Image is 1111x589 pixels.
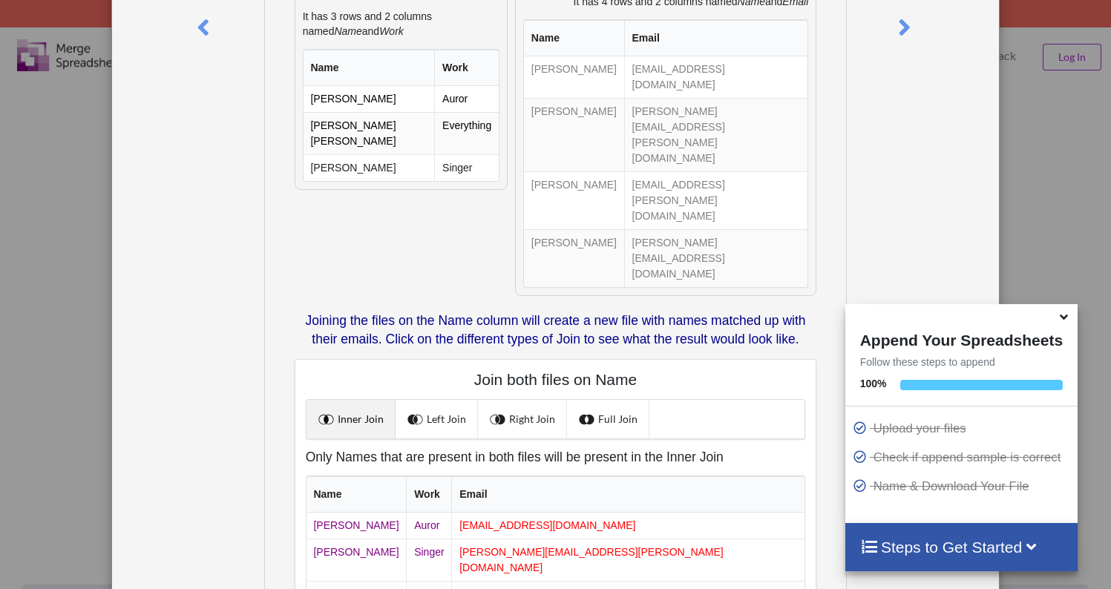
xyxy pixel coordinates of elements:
td: Singer [406,539,451,581]
td: [PERSON_NAME][EMAIL_ADDRESS][PERSON_NAME][DOMAIN_NAME] [624,98,808,171]
a: Right Join [478,400,567,438]
td: [EMAIL_ADDRESS][PERSON_NAME][DOMAIN_NAME] [624,171,808,229]
td: Auror [434,86,499,112]
i: Name [334,25,361,37]
td: Everything [434,112,499,154]
td: [PERSON_NAME] [524,56,624,98]
a: Full Join [567,400,649,438]
p: Joining the files on the Name column will create a new file with names matched up with their emai... [295,312,817,349]
td: [PERSON_NAME] [304,86,435,112]
p: Check if append sample is correct [853,448,1074,467]
th: Work [434,50,499,86]
td: [PERSON_NAME] [524,98,624,171]
a: Inner Join [307,400,396,438]
a: Left Join [396,400,478,438]
th: Name [524,20,624,56]
td: [PERSON_NAME][EMAIL_ADDRESS][DOMAIN_NAME] [624,229,808,287]
p: It has 3 rows and 2 columns named and [303,9,499,39]
p: Upload your files [853,419,1074,438]
td: [PERSON_NAME] [307,513,407,539]
p: Follow these steps to append [845,355,1078,369]
h4: Join both files on Name [306,370,806,389]
td: [PERSON_NAME] [524,171,624,229]
th: Email [624,20,808,56]
th: Email [451,476,804,513]
b: 100 % [860,378,887,389]
td: [PERSON_NAME] [PERSON_NAME] [304,112,435,154]
td: [EMAIL_ADDRESS][DOMAIN_NAME] [451,513,804,539]
h4: Steps to Get Started [860,538,1063,556]
td: [PERSON_NAME] [307,539,407,581]
td: Singer [434,154,499,181]
th: Name [304,50,435,86]
td: [PERSON_NAME] [524,229,624,287]
th: Work [406,476,451,513]
p: Name & Download Your File [853,477,1074,496]
td: [EMAIL_ADDRESS][DOMAIN_NAME] [624,56,808,98]
td: [PERSON_NAME][EMAIL_ADDRESS][PERSON_NAME][DOMAIN_NAME] [451,539,804,581]
td: Auror [406,513,451,539]
td: [PERSON_NAME] [304,154,435,181]
i: Work [379,25,404,37]
h5: Only Names that are present in both files will be present in the Inner Join [306,450,806,465]
th: Name [307,476,407,513]
h4: Append Your Spreadsheets [845,327,1078,349]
